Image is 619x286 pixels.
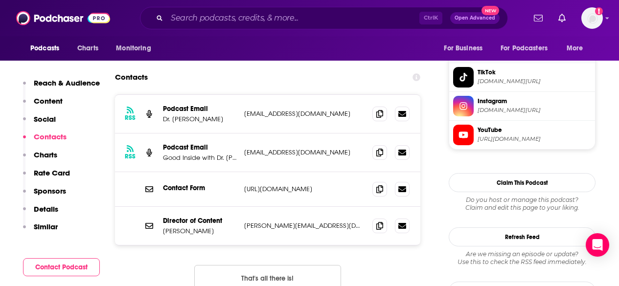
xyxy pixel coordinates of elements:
p: Contacts [34,132,67,141]
button: open menu [560,39,596,58]
button: Refresh Feed [449,227,596,246]
button: Similar [23,222,58,240]
a: Show notifications dropdown [530,10,547,26]
p: Contact Form [163,184,236,192]
p: Director of Content [163,217,236,225]
a: YouTube[URL][DOMAIN_NAME] [453,125,591,145]
p: Social [34,114,56,124]
svg: Add a profile image [595,7,603,15]
p: Charts [34,150,57,159]
span: Monitoring [116,42,151,55]
span: TikTok [478,68,591,77]
p: [EMAIL_ADDRESS][DOMAIN_NAME] [244,148,365,156]
img: User Profile [581,7,603,29]
button: Content [23,96,63,114]
h2: Contacts [115,68,148,87]
div: Claim and edit this page to your liking. [449,196,596,212]
a: Show notifications dropdown [554,10,570,26]
input: Search podcasts, credits, & more... [167,10,419,26]
div: Open Intercom Messenger [586,233,609,257]
p: Sponsors [34,186,66,196]
span: More [567,42,583,55]
img: Podchaser - Follow, Share and Rate Podcasts [16,9,110,27]
button: Rate Card [23,168,70,186]
button: Charts [23,150,57,168]
span: YouTube [478,126,591,134]
button: Open AdvancedNew [450,12,500,24]
a: Charts [71,39,104,58]
a: Instagram[DOMAIN_NAME][URL] [453,96,591,116]
h3: RSS [125,153,136,160]
button: Show profile menu [581,7,603,29]
span: Charts [77,42,98,55]
p: Dr. [PERSON_NAME] [163,115,236,123]
span: instagram.com/drbeckyatgoodinside [478,107,591,114]
button: Sponsors [23,186,66,204]
button: Reach & Audience [23,78,100,96]
p: [URL][DOMAIN_NAME] [244,185,365,193]
button: Contacts [23,132,67,150]
button: Social [23,114,56,132]
p: Good Inside with Dr. [PERSON_NAME] Podcast Email [163,154,236,162]
button: open menu [494,39,562,58]
span: For Podcasters [501,42,548,55]
p: [PERSON_NAME][EMAIL_ADDRESS][DOMAIN_NAME] [244,221,365,230]
span: Logged in as megcassidy [581,7,603,29]
p: Reach & Audience [34,78,100,88]
span: For Business [444,42,482,55]
p: Details [34,204,58,214]
button: open menu [437,39,495,58]
button: open menu [109,39,163,58]
div: Search podcasts, credits, & more... [140,7,508,29]
a: TikTok[DOMAIN_NAME][URL] [453,67,591,88]
div: Are we missing an episode or update? Use this to check the RSS feed immediately. [449,250,596,266]
p: Similar [34,222,58,231]
p: Podcast Email [163,143,236,152]
span: Instagram [478,97,591,106]
p: Podcast Email [163,105,236,113]
span: Podcasts [30,42,59,55]
button: open menu [23,39,72,58]
button: Details [23,204,58,222]
p: Rate Card [34,168,70,177]
button: Claim This Podcast [449,173,596,192]
p: [EMAIL_ADDRESS][DOMAIN_NAME] [244,110,365,118]
p: [PERSON_NAME] [163,227,236,235]
span: https://www.youtube.com/@goodinside [478,135,591,143]
span: tiktok.com/@drbeckyatgoodinside [478,78,591,85]
span: New [481,6,499,15]
span: Do you host or manage this podcast? [449,196,596,204]
button: Contact Podcast [23,258,100,276]
h3: RSS [125,114,136,122]
span: Open Advanced [455,16,495,21]
span: Ctrl K [419,12,442,24]
p: Content [34,96,63,106]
